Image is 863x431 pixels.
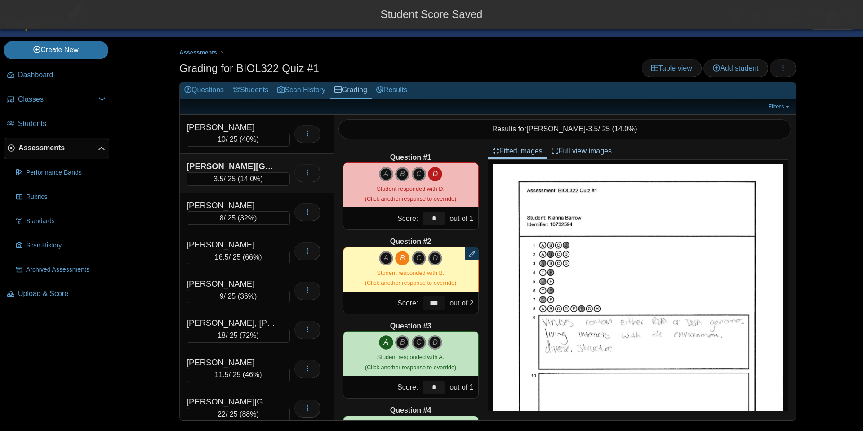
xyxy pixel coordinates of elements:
[412,335,426,350] i: C
[390,237,431,247] b: Question #2
[428,335,442,350] i: D
[187,368,290,382] div: / 25 ( )
[187,290,290,303] div: / 25 ( )
[343,207,421,229] div: Score:
[26,168,106,177] span: Performance Bands
[242,135,256,143] span: 40%
[372,82,412,99] a: Results
[26,217,106,226] span: Standards
[180,82,228,99] a: Questions
[18,94,98,104] span: Classes
[13,186,109,208] a: Rubrics
[13,162,109,184] a: Performance Bands
[428,167,442,181] i: D
[379,335,393,350] i: A
[245,253,259,261] span: 66%
[187,251,290,264] div: / 25 ( )
[187,329,290,342] div: / 25 ( )
[4,283,109,305] a: Upload & Score
[642,59,702,77] a: Table view
[547,144,616,159] a: Full view images
[187,396,276,408] div: [PERSON_NAME][GEOGRAPHIC_DATA]
[526,125,586,133] span: [PERSON_NAME]
[187,408,290,421] div: / 25 ( )
[177,47,219,58] a: Assessments
[179,49,217,56] span: Assessments
[220,214,224,222] span: 8
[187,239,276,251] div: [PERSON_NAME]
[379,167,393,181] i: A
[273,82,330,99] a: Scan History
[4,25,93,32] a: PaperScorer
[390,321,431,331] b: Question #3
[377,354,444,360] span: Student responded with A.
[18,289,106,299] span: Upload & Score
[13,235,109,256] a: Scan History
[242,332,256,339] span: 72%
[447,376,478,398] div: out of 1
[338,119,792,139] div: Results for - / 25 ( )
[7,7,856,22] div: Student Score Saved
[245,371,259,378] span: 46%
[395,335,409,350] i: B
[713,64,758,72] span: Add student
[4,113,109,135] a: Students
[228,82,273,99] a: Students
[187,317,276,329] div: [PERSON_NAME], [PERSON_NAME]
[18,70,106,80] span: Dashboard
[766,102,793,111] a: Filters
[703,59,768,77] a: Add student
[240,292,254,300] span: 36%
[187,357,276,368] div: [PERSON_NAME]
[428,251,442,265] i: D
[218,135,226,143] span: 10
[379,251,393,265] i: A
[240,175,260,183] span: 14.0%
[614,125,635,133] span: 14.0%
[18,143,98,153] span: Assessments
[240,214,254,222] span: 32%
[4,89,109,111] a: Classes
[651,64,692,72] span: Table view
[214,175,223,183] span: 3.5
[26,265,106,274] span: Archived Assessments
[215,253,229,261] span: 16.5
[412,167,426,181] i: C
[13,259,109,281] a: Archived Assessments
[13,211,109,232] a: Standards
[4,41,108,59] a: Create New
[4,138,109,159] a: Assessments
[187,133,290,146] div: / 25 ( )
[18,119,106,129] span: Students
[343,292,421,314] div: Score:
[365,185,456,202] small: (Click another response to override)
[242,410,256,418] span: 88%
[330,82,372,99] a: Grading
[588,125,598,133] span: 3.5
[390,405,431,415] b: Question #4
[187,211,290,225] div: / 25 ( )
[218,332,226,339] span: 18
[26,241,106,250] span: Scan History
[390,153,431,162] b: Question #1
[218,410,226,418] span: 22
[187,161,276,172] div: [PERSON_NAME][GEOGRAPHIC_DATA]
[187,200,276,211] div: [PERSON_NAME]
[187,172,290,186] div: / 25 ( )
[488,144,547,159] a: Fitted images
[4,65,109,86] a: Dashboard
[179,61,319,76] h1: Grading for BIOL322 Quiz #1
[447,292,478,314] div: out of 2
[377,185,445,192] span: Student responded with D.
[447,207,478,229] div: out of 1
[365,354,456,370] small: (Click another response to override)
[215,371,229,378] span: 11.5
[395,167,409,181] i: B
[412,251,426,265] i: C
[187,278,276,290] div: [PERSON_NAME]
[395,251,409,265] i: B
[187,121,276,133] div: [PERSON_NAME]
[377,269,445,276] span: Student responded with B.
[26,193,106,202] span: Rubrics
[365,269,456,286] small: (Click another response to override)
